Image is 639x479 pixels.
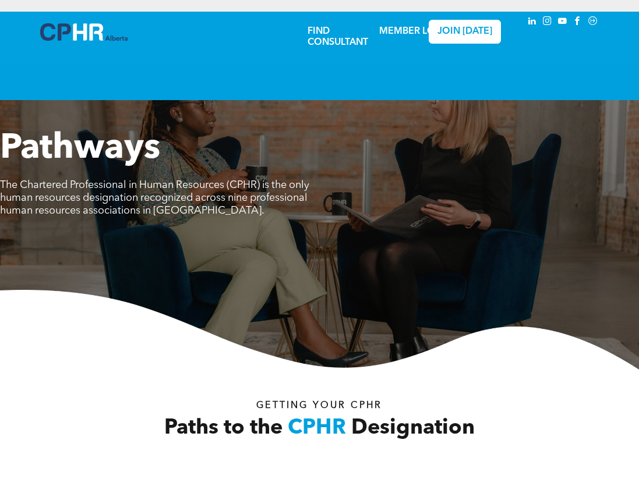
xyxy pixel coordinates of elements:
[308,27,368,47] a: FIND CONSULTANT
[526,15,539,30] a: linkedin
[40,23,128,41] img: A blue and white logo for cp alberta
[437,26,492,37] span: JOIN [DATE]
[587,15,599,30] a: Social network
[288,418,346,439] span: CPHR
[351,418,475,439] span: Designation
[429,20,502,44] a: JOIN [DATE]
[571,15,584,30] a: facebook
[256,401,382,410] span: Getting your Cphr
[556,15,569,30] a: youtube
[541,15,554,30] a: instagram
[379,27,452,36] a: MEMBER LOGIN
[164,418,283,439] span: Paths to the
